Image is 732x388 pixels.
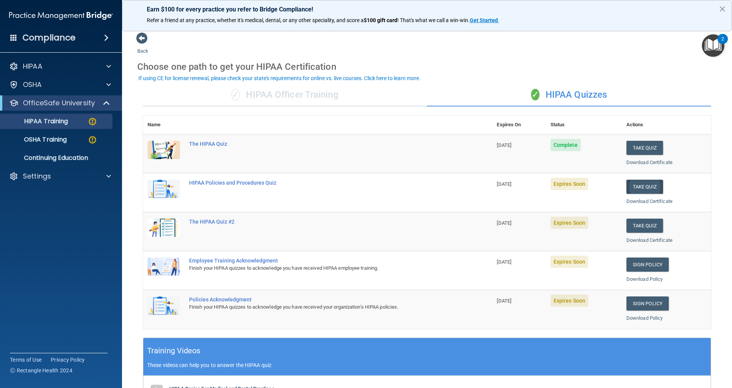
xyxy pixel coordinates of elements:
div: Finish your HIPAA quizzes to acknowledge you have received HIPAA employee training. [189,264,454,273]
span: Refer a friend at any practice, whether it's medical, dental, or any other speciality, and score a [147,17,364,23]
button: If using CE for license renewal, please check your state's requirements for online vs. live cours... [137,74,422,82]
th: Status [546,116,622,134]
a: Sign Policy [626,296,669,311]
p: OSHA [23,80,42,89]
div: 2 [721,39,724,49]
a: Download Policy [626,276,663,282]
div: The HIPAA Quiz [189,141,454,147]
th: Expires On [492,116,546,134]
div: Employee Training Acknowledgment [189,258,454,264]
span: [DATE] [497,181,511,187]
p: Continuing Education [5,154,109,162]
a: OSHA [9,80,111,89]
th: Actions [622,116,711,134]
th: Name [143,116,185,134]
div: HIPAA Policies and Procedures Quiz [189,180,454,186]
a: Settings [9,172,111,181]
div: Policies Acknowledgment [189,296,454,303]
div: HIPAA Officer Training [143,84,427,106]
button: Take Quiz [626,141,663,155]
a: HIPAA [9,62,111,71]
span: ✓ [231,89,240,100]
p: HIPAA [23,62,42,71]
a: Terms of Use [10,356,42,364]
h4: Compliance [22,32,75,43]
div: HIPAA Quizzes [427,84,711,106]
span: ! That's what we call a win-win. [397,17,470,23]
a: Sign Policy [626,258,669,272]
button: Take Quiz [626,180,663,194]
div: Choose one path to get your HIPAA Certification [137,56,717,78]
a: Download Certificate [626,198,673,204]
span: Expires Soon [551,178,588,190]
p: These videos can help you to answer the HIPAA quiz [147,362,707,368]
a: Download Policy [626,315,663,321]
strong: $100 gift card [364,17,397,23]
a: Download Certificate [626,159,673,165]
span: Ⓒ Rectangle Health 2024 [10,367,72,374]
a: Get Started [470,17,499,23]
p: Settings [23,172,51,181]
button: Close [719,3,726,15]
div: Finish your HIPAA quizzes to acknowledge you have received your organization’s HIPAA policies. [189,303,454,312]
a: Privacy Policy [51,356,85,364]
img: PMB logo [9,8,113,23]
strong: Get Started [470,17,498,23]
span: [DATE] [497,259,511,265]
a: Download Certificate [626,237,673,243]
p: HIPAA Training [5,118,68,125]
span: Expires Soon [551,256,588,268]
img: warning-circle.0cc9ac19.png [88,135,97,145]
p: Earn $100 for every practice you refer to Bridge Compliance! [147,6,707,13]
div: The HIPAA Quiz #2 [189,219,454,225]
button: Take Quiz [626,219,663,233]
img: warning-circle.0cc9ac19.png [88,117,97,126]
div: If using CE for license renewal, please check your state's requirements for online vs. live cours... [138,76,421,81]
a: Back [137,39,148,54]
span: [DATE] [497,142,511,148]
span: ✓ [531,89,539,100]
p: OSHA Training [5,136,67,143]
span: [DATE] [497,220,511,226]
p: OfficeSafe University [23,98,95,108]
button: Open Resource Center, 2 new notifications [702,34,724,57]
h5: Training Videos [147,344,201,357]
span: Expires Soon [551,217,588,229]
span: [DATE] [497,298,511,304]
span: Expires Soon [551,295,588,307]
a: OfficeSafe University [9,98,111,108]
span: Complete [551,139,581,151]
